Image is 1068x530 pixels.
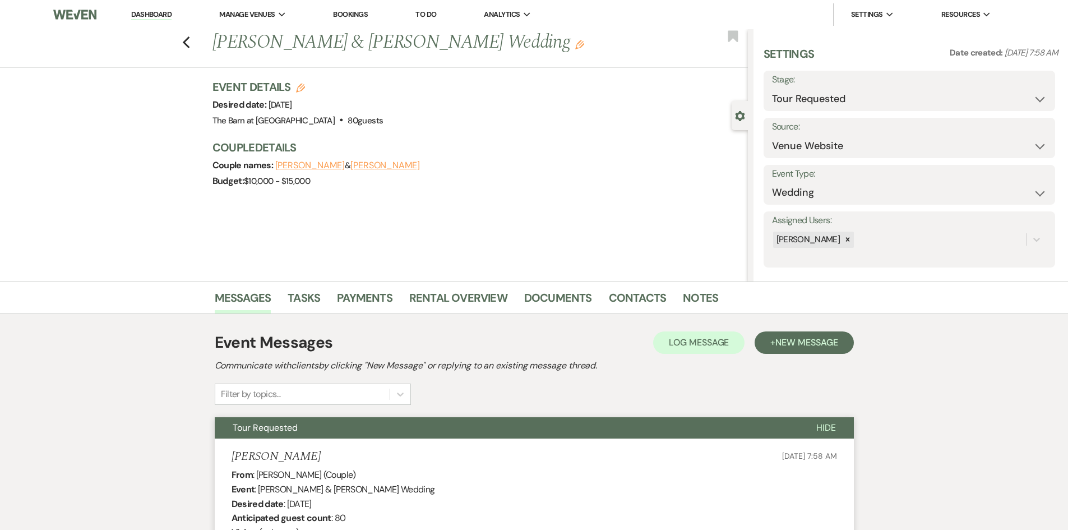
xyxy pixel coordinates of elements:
[575,39,584,49] button: Edit
[851,9,883,20] span: Settings
[232,498,284,510] b: Desired date
[232,483,255,495] b: Event
[773,232,842,248] div: [PERSON_NAME]
[798,417,854,439] button: Hide
[215,289,271,314] a: Messages
[653,331,745,354] button: Log Message
[348,115,383,126] span: 80 guests
[244,176,310,187] span: $10,000 - $15,000
[484,9,520,20] span: Analytics
[524,289,592,314] a: Documents
[221,388,281,401] div: Filter by topics...
[609,289,667,314] a: Contacts
[337,289,392,314] a: Payments
[212,159,275,171] span: Couple names:
[764,46,815,71] h3: Settings
[212,175,244,187] span: Budget:
[232,469,253,481] b: From
[950,47,1005,58] span: Date created:
[772,213,1047,229] label: Assigned Users:
[755,331,853,354] button: +New Message
[333,10,368,19] a: Bookings
[735,110,745,121] button: Close lead details
[212,140,737,155] h3: Couple Details
[409,289,507,314] a: Rental Overview
[275,161,345,170] button: [PERSON_NAME]
[275,160,420,171] span: &
[782,451,836,461] span: [DATE] 7:58 AM
[232,512,331,524] b: Anticipated guest count
[683,289,718,314] a: Notes
[212,29,636,56] h1: [PERSON_NAME] & [PERSON_NAME] Wedding
[131,10,172,20] a: Dashboard
[816,422,836,434] span: Hide
[53,3,96,26] img: Weven Logo
[669,337,729,348] span: Log Message
[350,161,420,170] button: [PERSON_NAME]
[772,166,1047,182] label: Event Type:
[215,417,798,439] button: Tour Requested
[233,422,298,434] span: Tour Requested
[775,337,838,348] span: New Message
[232,450,321,464] h5: [PERSON_NAME]
[415,10,436,19] a: To Do
[212,79,383,95] h3: Event Details
[772,72,1047,88] label: Stage:
[941,9,980,20] span: Resources
[219,9,275,20] span: Manage Venues
[1005,47,1058,58] span: [DATE] 7:58 AM
[215,359,854,372] h2: Communicate with clients by clicking "New Message" or replying to an existing message thread.
[269,99,292,110] span: [DATE]
[772,119,1047,135] label: Source:
[288,289,320,314] a: Tasks
[215,331,333,354] h1: Event Messages
[212,99,269,110] span: Desired date:
[212,115,335,126] span: The Barn at [GEOGRAPHIC_DATA]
